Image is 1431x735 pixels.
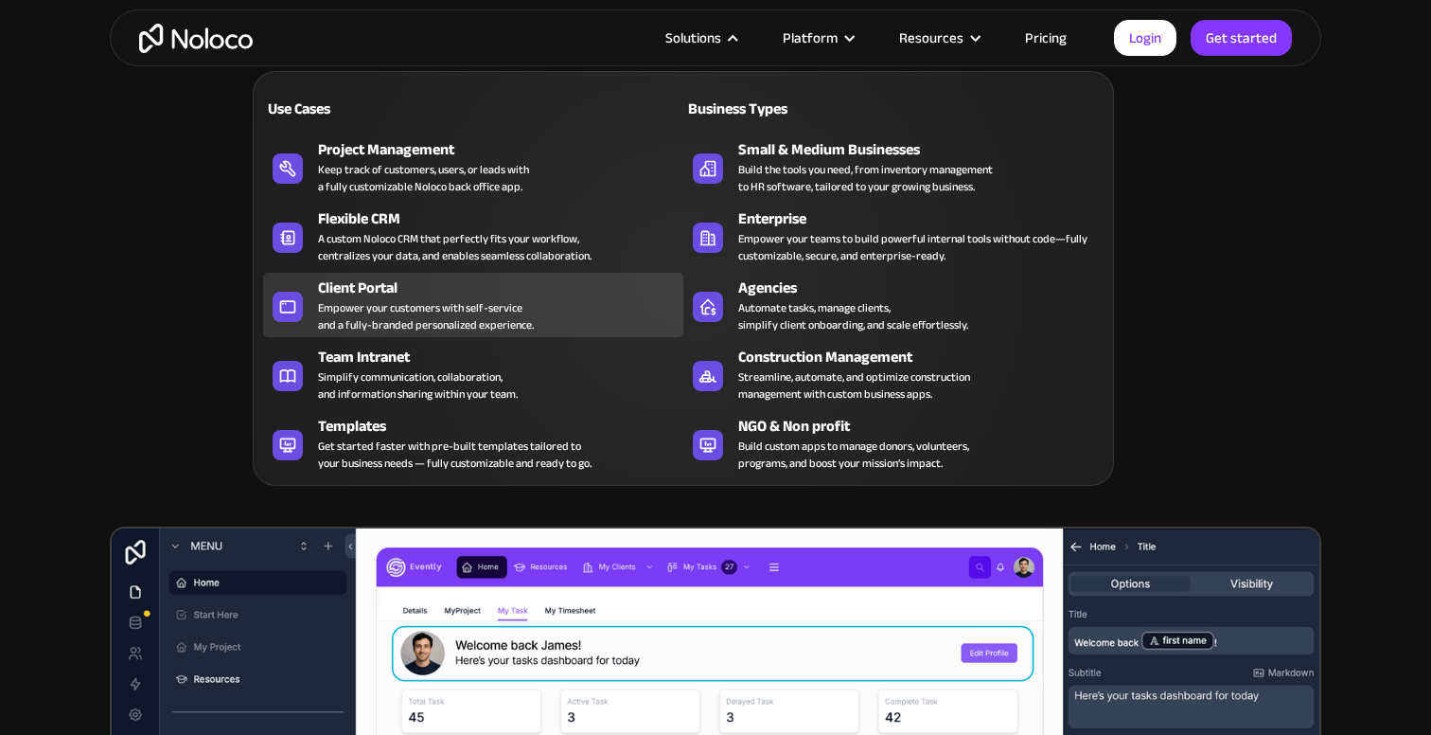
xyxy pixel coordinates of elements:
[683,204,1104,268] a: EnterpriseEmpower your teams to build powerful internal tools without code—fully customizable, se...
[318,368,518,403] div: Simplify communication, collaboration, and information sharing within your team.
[318,230,592,264] div: A custom Noloco CRM that perfectly fits your workflow, centralizes your data, and enables seamles...
[263,411,683,475] a: TemplatesGet started faster with pre-built templates tailored toyour business needs — fully custo...
[318,207,692,230] div: Flexible CRM
[738,207,1112,230] div: Enterprise
[665,26,721,50] div: Solutions
[318,415,692,438] div: Templates
[1001,26,1090,50] a: Pricing
[139,24,253,53] a: home
[263,86,683,130] a: Use Cases
[318,138,692,161] div: Project Management
[899,26,963,50] div: Resources
[683,98,886,120] div: Business Types
[738,438,969,472] div: Build custom apps to manage donors, volunteers, programs, and boost your mission’s impact.
[318,161,529,195] div: Keep track of customers, users, or leads with a fully customizable Noloco back office app.
[738,161,993,195] div: Build the tools you need, from inventory management to HR software, tailored to your growing busi...
[875,26,1001,50] div: Resources
[683,86,1104,130] a: Business Types
[738,415,1112,438] div: NGO & Non profit
[738,346,1112,368] div: Construction Management
[263,204,683,268] a: Flexible CRMA custom Noloco CRM that perfectly fits your workflow,centralizes your data, and enab...
[318,438,592,472] div: Get started faster with pre-built templates tailored to your business needs — fully customizable ...
[783,26,838,50] div: Platform
[263,98,466,120] div: Use Cases
[318,299,534,333] div: Empower your customers with self-service and a fully-branded personalized experience.
[738,138,1112,161] div: Small & Medium Businesses
[738,277,1112,299] div: Agencies
[738,368,970,403] div: Streamline, automate, and optimize construction management with custom business apps.
[129,73,1302,88] h1: Custom No-Code Business Apps Platform
[263,134,683,199] a: Project ManagementKeep track of customers, users, or leads witha fully customizable Noloco back o...
[738,299,968,333] div: Automate tasks, manage clients, simplify client onboarding, and scale effortlessly.
[1191,20,1292,56] a: Get started
[738,230,1094,264] div: Empower your teams to build powerful internal tools without code—fully customizable, secure, and ...
[683,273,1104,337] a: AgenciesAutomate tasks, manage clients,simplify client onboarding, and scale effortlessly.
[318,277,692,299] div: Client Portal
[683,342,1104,406] a: Construction ManagementStreamline, automate, and optimize constructionmanagement with custom busi...
[263,273,683,337] a: Client PortalEmpower your customers with self-serviceand a fully-branded personalized experience.
[318,346,692,368] div: Team Intranet
[129,107,1302,259] h2: Business Apps for Teams
[253,45,1114,486] nav: Solutions
[683,134,1104,199] a: Small & Medium BusinessesBuild the tools you need, from inventory managementto HR software, tailo...
[759,26,875,50] div: Platform
[263,342,683,406] a: Team IntranetSimplify communication, collaboration,and information sharing within your team.
[642,26,759,50] div: Solutions
[1114,20,1176,56] a: Login
[683,411,1104,475] a: NGO & Non profitBuild custom apps to manage donors, volunteers,programs, and boost your mission’s...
